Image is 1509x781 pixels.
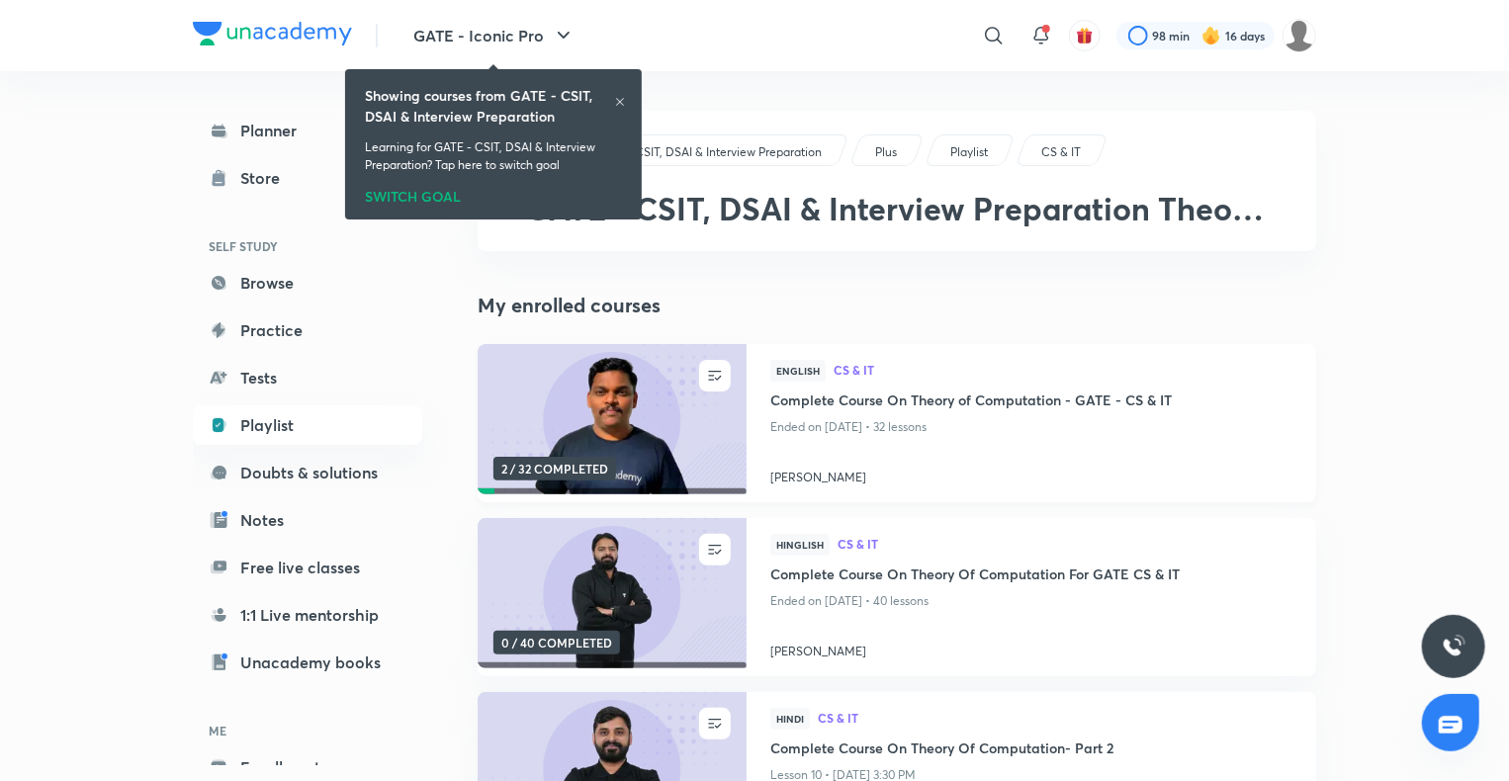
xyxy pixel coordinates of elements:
[493,631,620,654] span: 0 / 40 COMPLETED
[193,643,422,682] a: Unacademy books
[818,712,1292,726] a: CS & IT
[193,22,352,50] a: Company Logo
[1076,27,1094,44] img: avatar
[875,143,897,161] p: Plus
[1201,26,1221,45] img: streak
[475,517,749,670] img: new-thumbnail
[770,390,1292,414] a: Complete Course On Theory of Computation - GATE - CS & IT
[770,534,830,556] span: Hinglish
[770,635,1292,660] a: [PERSON_NAME]
[818,712,1292,724] span: CS & IT
[770,461,1292,486] a: [PERSON_NAME]
[240,166,292,190] div: Store
[770,738,1292,762] a: Complete Course On Theory Of Computation- Part 2
[193,500,422,540] a: Notes
[770,360,826,382] span: English
[478,344,747,502] a: new-thumbnail2 / 32 COMPLETED
[193,111,422,150] a: Planner
[193,263,422,303] a: Browse
[594,143,822,161] p: GATE - CSIT, DSAI & Interview Preparation
[193,405,422,445] a: Playlist
[493,457,616,480] span: 2 / 32 COMPLETED
[475,343,749,496] img: new-thumbnail
[1442,635,1465,658] img: ttu
[193,310,422,350] a: Practice
[591,143,826,161] a: GATE - CSIT, DSAI & Interview Preparation
[838,538,1292,552] a: CS & IT
[478,518,747,676] a: new-thumbnail0 / 40 COMPLETED
[947,143,992,161] a: Playlist
[834,364,1292,376] span: CS & IT
[401,16,587,55] button: GATE - Iconic Pro
[1069,20,1101,51] button: avatar
[193,595,422,635] a: 1:1 Live mentorship
[193,714,422,747] h6: ME
[193,453,422,492] a: Doubts & solutions
[478,291,1316,320] h4: My enrolled courses
[770,588,1292,614] p: Ended on [DATE] • 40 lessons
[1283,19,1316,52] img: Deepika S S
[525,187,1264,267] span: GATE - CSIT, DSAI & Interview Preparation Theory of Computation
[365,182,622,204] div: SWITCH GOAL
[770,414,1292,440] p: Ended on [DATE] • 32 lessons
[193,548,422,587] a: Free live classes
[193,22,352,45] img: Company Logo
[834,364,1292,378] a: CS & IT
[193,358,422,397] a: Tests
[770,564,1292,588] a: Complete Course On Theory Of Computation For GATE CS & IT
[193,229,422,263] h6: SELF STUDY
[193,158,422,198] a: Store
[770,708,810,730] span: Hindi
[872,143,901,161] a: Plus
[1041,143,1081,161] p: CS & IT
[365,138,622,174] p: Learning for GATE - CSIT, DSAI & Interview Preparation? Tap here to switch goal
[950,143,988,161] p: Playlist
[838,538,1292,550] span: CS & IT
[1038,143,1085,161] a: CS & IT
[365,85,614,127] h6: Showing courses from GATE - CSIT, DSAI & Interview Preparation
